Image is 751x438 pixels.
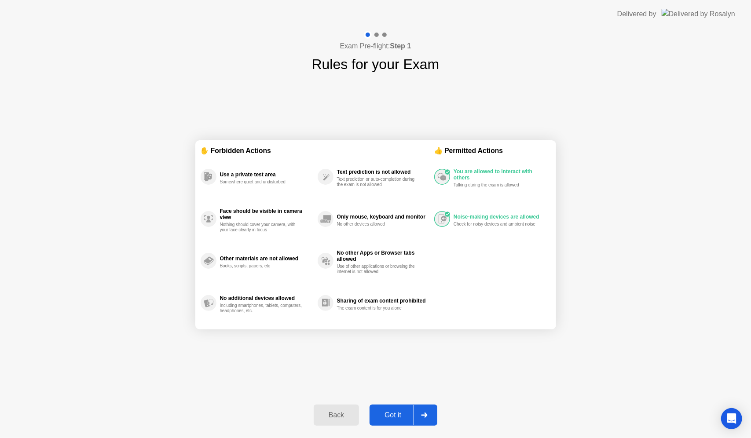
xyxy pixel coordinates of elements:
[337,177,420,187] div: Text prediction or auto-completion during the exam is not allowed
[721,408,742,429] div: Open Intercom Messenger
[220,179,303,185] div: Somewhere quiet and undisturbed
[337,264,420,274] div: Use of other applications or browsing the internet is not allowed
[340,41,411,51] h4: Exam Pre-flight:
[314,405,359,426] button: Back
[220,208,313,220] div: Face should be visible in camera view
[454,182,537,188] div: Talking during the exam is allowed
[617,9,656,19] div: Delivered by
[337,250,430,262] div: No other Apps or Browser tabs allowed
[454,168,546,181] div: You are allowed to interact with others
[220,172,313,178] div: Use a private test area
[372,411,414,419] div: Got it
[454,214,546,220] div: Noise-making devices are allowed
[454,222,537,227] div: Check for noisy devices and ambient noise
[220,255,313,262] div: Other materials are not allowed
[220,295,313,301] div: No additional devices allowed
[316,411,356,419] div: Back
[220,263,303,269] div: Books, scripts, papers, etc
[337,169,430,175] div: Text prediction is not allowed
[390,42,411,50] b: Step 1
[337,222,420,227] div: No other devices allowed
[220,303,303,314] div: Including smartphones, tablets, computers, headphones, etc.
[370,405,437,426] button: Got it
[337,306,420,311] div: The exam content is for you alone
[337,214,430,220] div: Only mouse, keyboard and monitor
[312,54,440,75] h1: Rules for your Exam
[337,298,430,304] div: Sharing of exam content prohibited
[662,9,735,19] img: Delivered by Rosalyn
[201,146,435,156] div: ✋ Forbidden Actions
[220,222,303,233] div: Nothing should cover your camera, with your face clearly in focus
[434,146,550,156] div: 👍 Permitted Actions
